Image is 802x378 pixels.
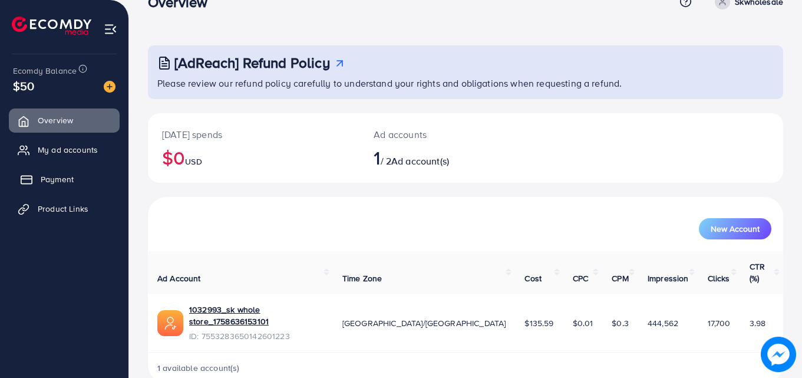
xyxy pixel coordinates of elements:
[162,127,345,142] p: [DATE] spends
[38,144,98,156] span: My ad accounts
[104,81,115,93] img: image
[750,317,766,329] span: 3.98
[41,173,74,185] span: Payment
[648,272,689,284] span: Impression
[189,304,324,328] a: 1032993_sk whole store_1758636153101
[648,317,678,329] span: 444,562
[38,114,73,126] span: Overview
[13,77,34,94] span: $50
[342,317,506,329] span: [GEOGRAPHIC_DATA]/[GEOGRAPHIC_DATA]
[761,337,796,372] img: image
[612,317,629,329] span: $0.3
[708,272,730,284] span: Clicks
[13,65,77,77] span: Ecomdy Balance
[524,317,553,329] span: $135.59
[157,310,183,336] img: ic-ads-acc.e4c84228.svg
[9,109,120,132] a: Overview
[38,203,88,215] span: Product Links
[9,138,120,162] a: My ad accounts
[391,155,449,167] span: Ad account(s)
[573,317,593,329] span: $0.01
[185,156,202,167] span: USD
[374,144,380,171] span: 1
[9,197,120,221] a: Product Links
[174,54,330,71] h3: [AdReach] Refund Policy
[708,317,731,329] span: 17,700
[189,330,324,342] span: ID: 7553283650142601223
[157,272,201,284] span: Ad Account
[162,146,345,169] h2: $0
[573,272,588,284] span: CPC
[374,127,504,142] p: Ad accounts
[9,167,120,191] a: Payment
[104,22,117,36] img: menu
[750,261,765,284] span: CTR (%)
[374,146,504,169] h2: / 2
[612,272,628,284] span: CPM
[524,272,542,284] span: Cost
[342,272,382,284] span: Time Zone
[711,225,760,233] span: New Account
[699,218,771,239] button: New Account
[157,362,240,374] span: 1 available account(s)
[12,17,91,35] img: logo
[157,76,776,90] p: Please review our refund policy carefully to understand your rights and obligations when requesti...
